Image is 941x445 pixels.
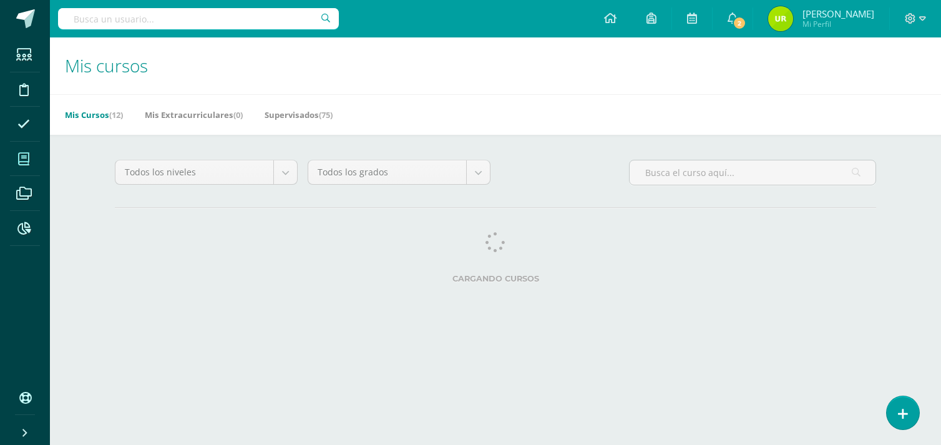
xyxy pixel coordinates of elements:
span: Mis cursos [65,54,148,77]
input: Busca el curso aquí... [630,160,875,185]
span: (12) [109,109,123,120]
a: Mis Cursos(12) [65,105,123,125]
span: (0) [233,109,243,120]
label: Cargando cursos [115,274,876,283]
a: Supervisados(75) [265,105,333,125]
span: Mi Perfil [802,19,874,29]
input: Busca un usuario... [58,8,339,29]
img: 9a35fde27b4a2c3b2860bbef3c494747.png [768,6,793,31]
span: Todos los grados [318,160,457,184]
span: [PERSON_NAME] [802,7,874,20]
a: Todos los niveles [115,160,297,184]
span: Todos los niveles [125,160,264,184]
a: Mis Extracurriculares(0) [145,105,243,125]
span: 2 [733,16,746,30]
a: Todos los grados [308,160,490,184]
span: (75) [319,109,333,120]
